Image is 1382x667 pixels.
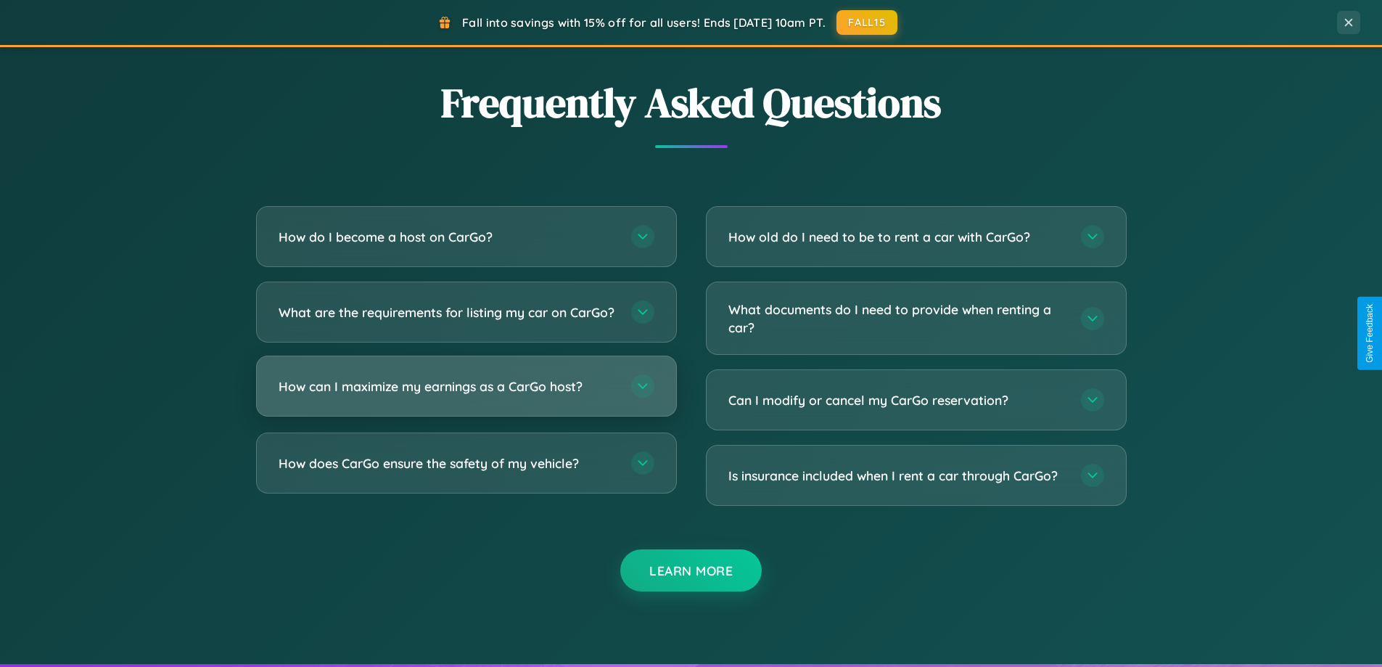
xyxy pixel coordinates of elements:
[728,467,1066,485] h3: Is insurance included when I rent a car through CarGo?
[256,75,1127,131] h2: Frequently Asked Questions
[462,15,826,30] span: Fall into savings with 15% off for all users! Ends [DATE] 10am PT.
[1365,304,1375,363] div: Give Feedback
[620,549,762,592] button: Learn More
[836,10,897,35] button: FALL15
[728,228,1066,246] h3: How old do I need to be to rent a car with CarGo?
[728,391,1066,409] h3: Can I modify or cancel my CarGo reservation?
[728,300,1066,336] h3: What documents do I need to provide when renting a car?
[279,454,617,472] h3: How does CarGo ensure the safety of my vehicle?
[279,303,617,322] h3: What are the requirements for listing my car on CarGo?
[279,228,617,246] h3: How do I become a host on CarGo?
[279,377,617,396] h3: How can I maximize my earnings as a CarGo host?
